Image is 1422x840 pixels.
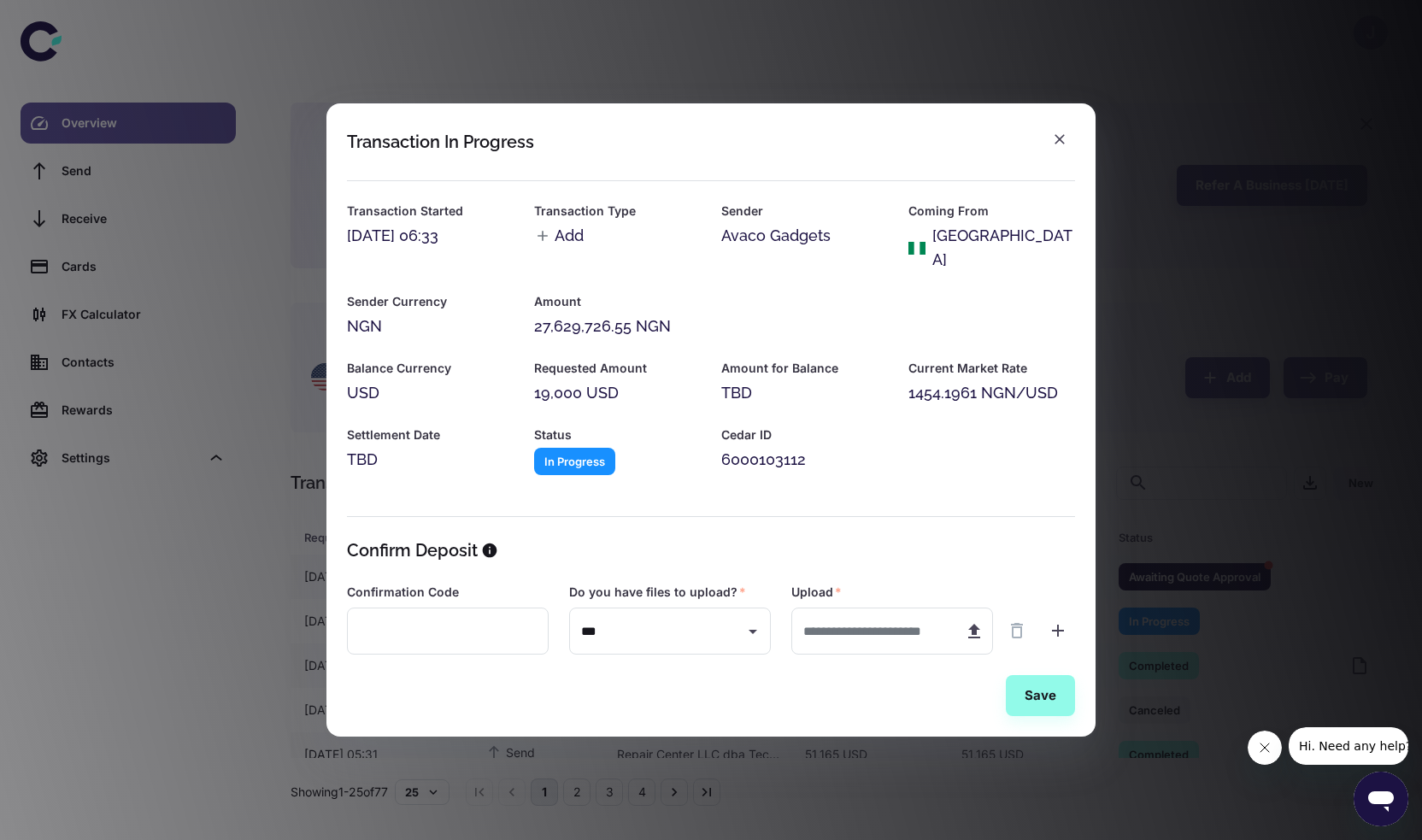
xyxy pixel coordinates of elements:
span: Add [534,224,584,248]
iframe: Button to launch messaging window [1354,772,1408,826]
h6: Sender Currency [347,292,514,311]
div: [GEOGRAPHIC_DATA] [932,224,1075,272]
div: 19,000 USD [534,381,701,405]
div: TBD [347,448,514,472]
button: Open [741,620,765,643]
h6: Settlement Date [347,426,514,444]
div: 1454.1961 NGN/USD [908,381,1075,405]
span: In Progress [534,453,615,470]
div: NGN [347,314,514,338]
div: 6000103112 [721,448,888,472]
h6: Amount for Balance [721,359,888,378]
label: Upload [791,584,842,601]
h6: Coming From [908,202,1075,220]
h6: Requested Amount [534,359,701,378]
div: 27,629,726.55 NGN [534,314,1075,338]
button: Save [1006,675,1075,716]
label: Do you have files to upload? [569,584,746,601]
iframe: Close message [1248,731,1282,765]
div: TBD [721,381,888,405]
span: Hi. Need any help? [10,12,123,26]
h6: Balance Currency [347,359,514,378]
h6: Sender [721,202,888,220]
iframe: Message from company [1289,727,1408,765]
h6: Transaction Started [347,202,514,220]
div: [DATE] 06:33 [347,224,514,248]
h6: Current Market Rate [908,359,1075,378]
h6: Status [534,426,701,444]
div: Avaco Gadgets [721,224,888,248]
h6: Transaction Type [534,202,701,220]
label: Confirmation Code [347,584,459,601]
h5: Confirm Deposit [347,537,478,563]
div: Transaction In Progress [347,132,534,152]
h6: Cedar ID [721,426,888,444]
h6: Amount [534,292,1075,311]
div: USD [347,381,514,405]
